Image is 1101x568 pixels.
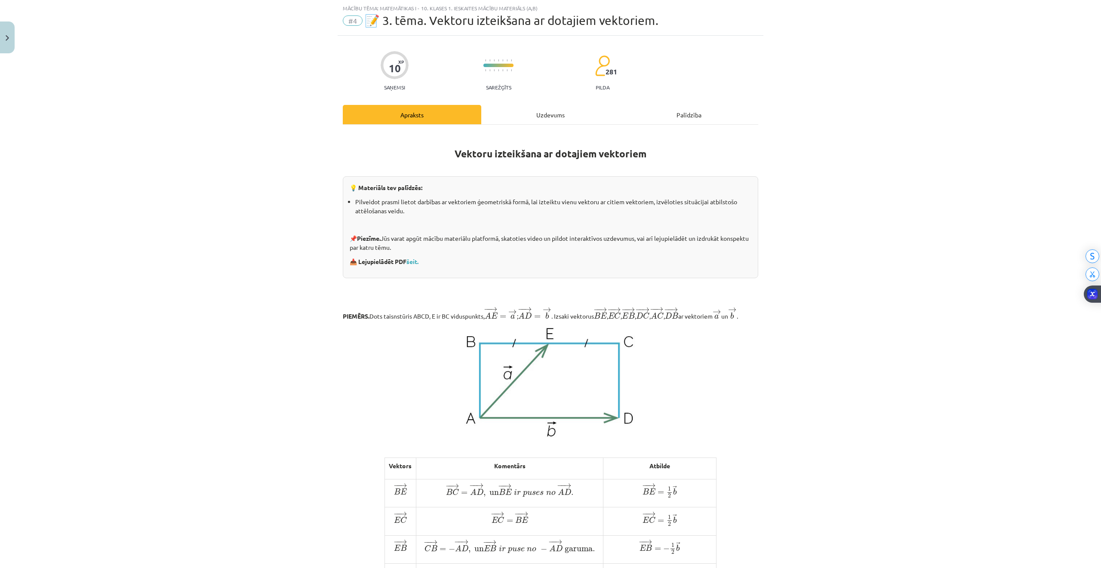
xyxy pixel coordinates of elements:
span: = [655,547,661,551]
span: − [424,540,430,545]
p: 📌 Jūs varat apgūt mācību materiālu platformā, skatoties video un pildot interaktīvos uzdevumus, v... [350,234,751,252]
img: icon-short-line-57e1e144782c952c97e751825c79c345078a6d821885a25fce030b3d8c18986b.svg [485,69,486,71]
p: Sarežģīts [486,84,511,90]
span: D [564,489,571,495]
span: → [563,483,572,488]
b: PIEMĒRS. [343,312,369,320]
span: b [676,545,680,551]
span: D [461,545,468,551]
span: → [399,511,407,516]
span: u [527,491,532,495]
span: − [518,307,524,312]
span: b [730,313,734,319]
span: un [489,491,499,495]
span: s [540,491,544,495]
span: D [525,313,532,319]
span: → [488,540,497,545]
span: B [499,489,505,495]
span: un [474,547,484,552]
span: p [523,491,527,497]
span: − [635,307,642,312]
span: − [642,511,649,516]
img: icon-short-line-57e1e144782c952c97e751825c79c345078a6d821885a25fce030b3d8c18986b.svg [511,69,512,71]
span: − [667,307,668,312]
span: B [490,545,496,551]
span: o [551,491,556,495]
span: 1 [671,543,674,547]
img: icon-short-line-57e1e144782c952c97e751825c79c345078a6d821885a25fce030b3d8c18986b.svg [502,59,503,61]
span: C [498,517,504,523]
span: , [483,492,486,497]
span: . [571,492,573,495]
span: → [673,486,677,492]
span: → [599,307,607,312]
span: − [610,307,611,312]
img: icon-short-line-57e1e144782c952c97e751825c79c345078a6d821885a25fce030b3d8c18986b.svg [489,69,490,71]
span: − [394,540,400,544]
span: − [426,540,427,545]
span: → [728,307,737,312]
span: − [639,540,645,544]
img: icon-short-line-57e1e144782c952c97e751825c79c345078a6d821885a25fce030b3d8c18986b.svg [498,59,499,61]
p: Dots taisnstūris ABCD, E ir BC viduspunkts, ; . Izsaki vektorus , , , , , ar vektoriem un . [343,307,758,321]
span: b [673,517,677,523]
span: B [400,545,407,551]
span: a [511,315,515,319]
span: − [642,483,649,488]
span: 1 [668,515,671,519]
span: e [536,491,540,495]
div: Palīdzība [620,105,758,124]
span: A [518,312,525,319]
p: pilda [596,84,609,90]
img: icon-short-line-57e1e144782c952c97e751825c79c345078a6d821885a25fce030b3d8c18986b.svg [502,69,503,71]
span: E [400,488,407,494]
div: Apraksts [343,105,481,124]
span: 2 [671,550,674,554]
span: E [640,545,646,551]
span: p [508,547,512,553]
span: − [484,307,490,312]
span: , [468,549,471,553]
span: E [394,517,400,523]
span: − [645,511,646,516]
span: − [457,540,458,544]
span: − [449,546,455,552]
span: B [394,488,400,494]
span: − [650,307,656,312]
span: E [649,488,655,494]
span: → [627,307,635,312]
span: A [455,545,461,551]
span: → [543,307,551,312]
span: D [665,313,672,319]
span: C [614,313,621,319]
span: − [517,511,518,516]
img: icon-short-line-57e1e144782c952c97e751825c79c345078a6d821885a25fce030b3d8c18986b.svg [498,69,499,71]
span: C [400,517,407,523]
span: → [503,484,512,488]
b: Komentārs [494,462,526,470]
div: 10 [389,62,401,74]
span: → [554,540,563,544]
span: → [460,540,469,544]
span: = [534,315,541,319]
span: b [673,488,677,495]
span: → [673,514,677,520]
span: − [483,540,489,545]
span: → [647,511,656,516]
span: 1 [668,487,671,491]
span: D [477,489,483,495]
span: → [399,540,407,544]
span: − [446,484,452,488]
span: i [499,545,502,552]
span: B [672,313,678,319]
span: C [452,489,459,495]
span: E [522,517,528,523]
div: Mācību tēma: Matemātikas i - 10. klases 1. ieskaites mācību materiāls (a,b) [343,5,758,11]
span: n [546,491,551,495]
strong: 💡 Materiāls tev palīdzēs: [350,184,422,191]
span: → [641,307,650,312]
span: XP [398,59,404,64]
span: − [652,307,653,312]
span: e [521,547,525,552]
span: − [520,307,522,312]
